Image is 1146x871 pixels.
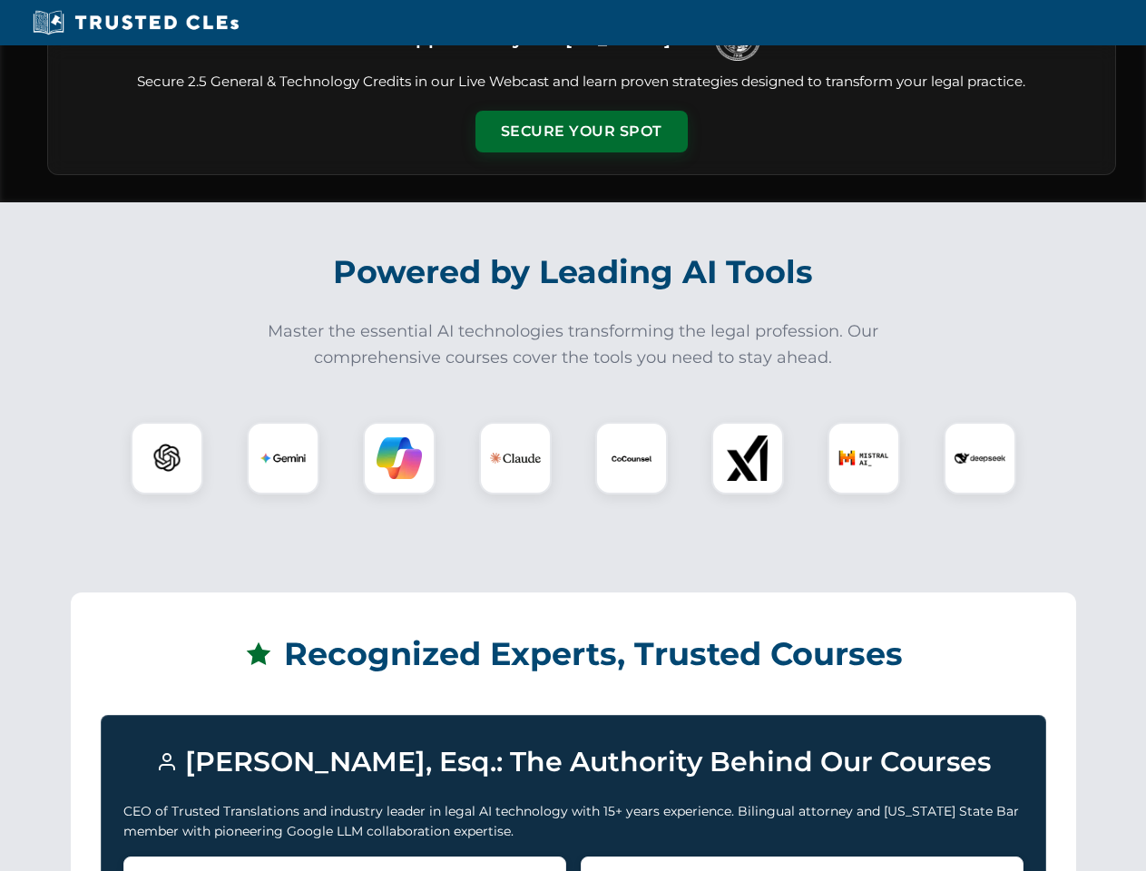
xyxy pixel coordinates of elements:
[828,422,900,494] div: Mistral AI
[479,422,552,494] div: Claude
[123,738,1024,787] h3: [PERSON_NAME], Esq.: The Authority Behind Our Courses
[247,422,319,494] div: Gemini
[944,422,1016,494] div: DeepSeek
[363,422,436,494] div: Copilot
[490,433,541,484] img: Claude Logo
[595,422,668,494] div: CoCounsel
[141,432,193,484] img: ChatGPT Logo
[27,9,244,36] img: Trusted CLEs
[711,422,784,494] div: xAI
[70,72,1093,93] p: Secure 2.5 General & Technology Credits in our Live Webcast and learn proven strategies designed ...
[377,435,422,481] img: Copilot Logo
[838,433,889,484] img: Mistral AI Logo
[101,622,1046,686] h2: Recognized Experts, Trusted Courses
[123,801,1024,842] p: CEO of Trusted Translations and industry leader in legal AI technology with 15+ years experience....
[260,435,306,481] img: Gemini Logo
[475,111,688,152] button: Secure Your Spot
[71,240,1076,304] h2: Powered by Leading AI Tools
[609,435,654,481] img: CoCounsel Logo
[131,422,203,494] div: ChatGPT
[256,318,891,371] p: Master the essential AI technologies transforming the legal profession. Our comprehensive courses...
[725,435,770,481] img: xAI Logo
[955,433,1005,484] img: DeepSeek Logo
